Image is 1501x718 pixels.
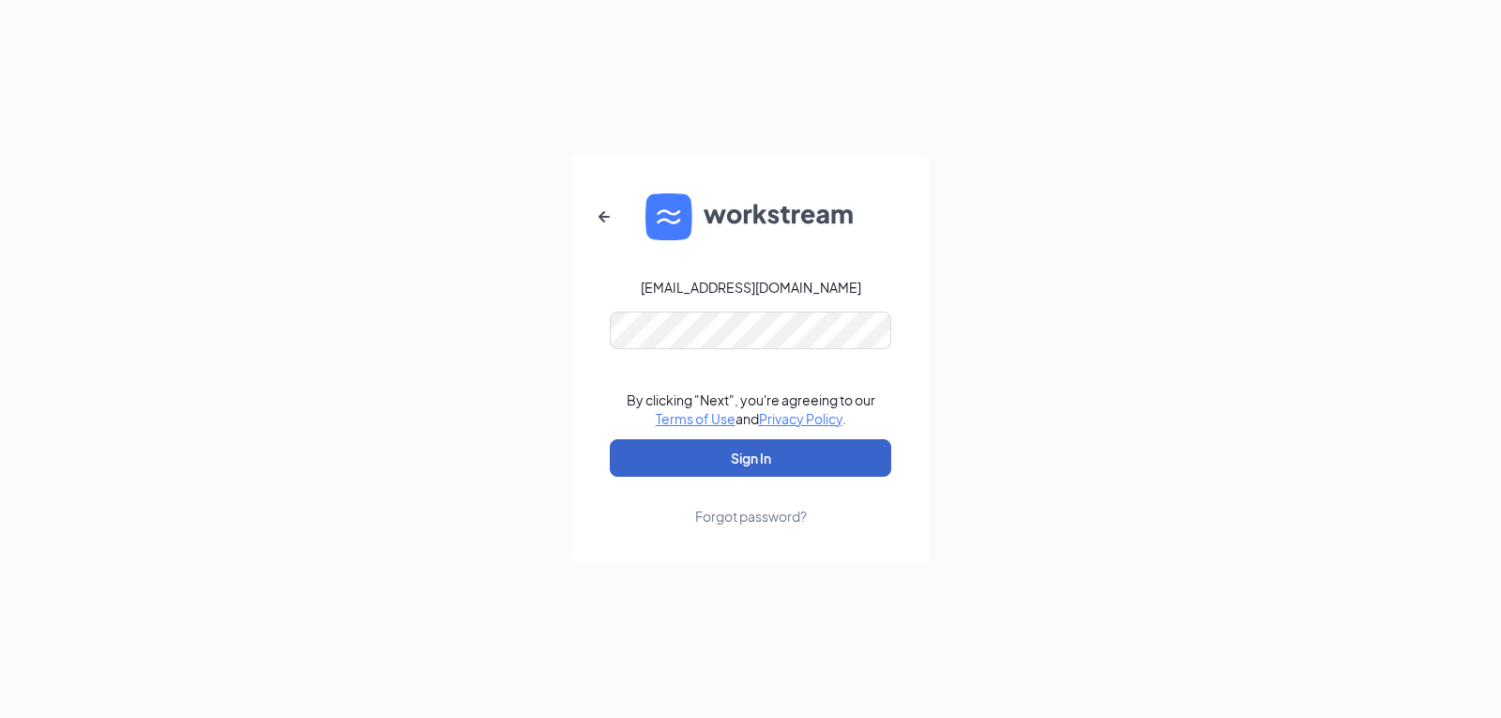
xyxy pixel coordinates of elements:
[627,390,875,428] div: By clicking "Next", you're agreeing to our and .
[759,410,842,427] a: Privacy Policy
[695,477,807,526] a: Forgot password?
[645,193,856,240] img: WS logo and Workstream text
[582,194,627,239] button: ArrowLeftNew
[656,410,735,427] a: Terms of Use
[610,439,891,477] button: Sign In
[695,507,807,526] div: Forgot password?
[641,278,861,297] div: [EMAIL_ADDRESS][DOMAIN_NAME]
[593,206,615,228] svg: ArrowLeftNew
